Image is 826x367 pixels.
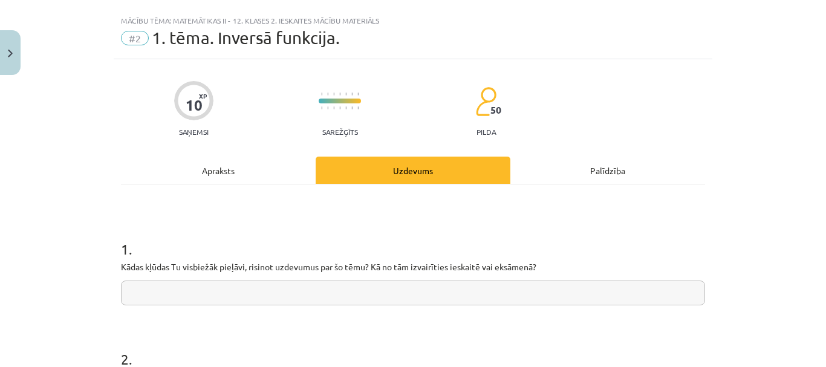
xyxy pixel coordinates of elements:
div: Mācību tēma: Matemātikas ii - 12. klases 2. ieskaites mācību materiāls [121,16,705,25]
img: icon-short-line-57e1e144782c952c97e751825c79c345078a6d821885a25fce030b3d8c18986b.svg [333,93,334,96]
img: icon-short-line-57e1e144782c952c97e751825c79c345078a6d821885a25fce030b3d8c18986b.svg [321,106,322,109]
div: Apraksts [121,157,316,184]
h1: 1 . [121,219,705,257]
p: pilda [476,128,496,136]
span: XP [199,93,207,99]
img: icon-short-line-57e1e144782c952c97e751825c79c345078a6d821885a25fce030b3d8c18986b.svg [357,106,359,109]
div: Uzdevums [316,157,510,184]
img: icon-short-line-57e1e144782c952c97e751825c79c345078a6d821885a25fce030b3d8c18986b.svg [327,106,328,109]
p: Kādas kļūdas Tu visbiežāk pieļāvi, risinot uzdevumus par šo tēmu? Kā no tām izvairīties ieskaitē ... [121,261,705,273]
img: icon-close-lesson-0947bae3869378f0d4975bcd49f059093ad1ed9edebbc8119c70593378902aed.svg [8,50,13,57]
img: icon-short-line-57e1e144782c952c97e751825c79c345078a6d821885a25fce030b3d8c18986b.svg [333,106,334,109]
p: Sarežģīts [322,128,358,136]
span: #2 [121,31,149,45]
img: icon-short-line-57e1e144782c952c97e751825c79c345078a6d821885a25fce030b3d8c18986b.svg [339,93,340,96]
p: Saņemsi [174,128,213,136]
img: icon-short-line-57e1e144782c952c97e751825c79c345078a6d821885a25fce030b3d8c18986b.svg [339,106,340,109]
div: Palīdzība [510,157,705,184]
span: 50 [490,105,501,115]
img: students-c634bb4e5e11cddfef0936a35e636f08e4e9abd3cc4e673bd6f9a4125e45ecb1.svg [475,86,496,117]
img: icon-short-line-57e1e144782c952c97e751825c79c345078a6d821885a25fce030b3d8c18986b.svg [345,93,346,96]
span: 1. tēma. Inversā funkcija. [152,28,340,48]
h1: 2 . [121,330,705,367]
img: icon-short-line-57e1e144782c952c97e751825c79c345078a6d821885a25fce030b3d8c18986b.svg [327,93,328,96]
img: icon-short-line-57e1e144782c952c97e751825c79c345078a6d821885a25fce030b3d8c18986b.svg [321,93,322,96]
img: icon-short-line-57e1e144782c952c97e751825c79c345078a6d821885a25fce030b3d8c18986b.svg [351,93,353,96]
img: icon-short-line-57e1e144782c952c97e751825c79c345078a6d821885a25fce030b3d8c18986b.svg [345,106,346,109]
img: icon-short-line-57e1e144782c952c97e751825c79c345078a6d821885a25fce030b3d8c18986b.svg [357,93,359,96]
div: 10 [186,97,203,114]
img: icon-short-line-57e1e144782c952c97e751825c79c345078a6d821885a25fce030b3d8c18986b.svg [351,106,353,109]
